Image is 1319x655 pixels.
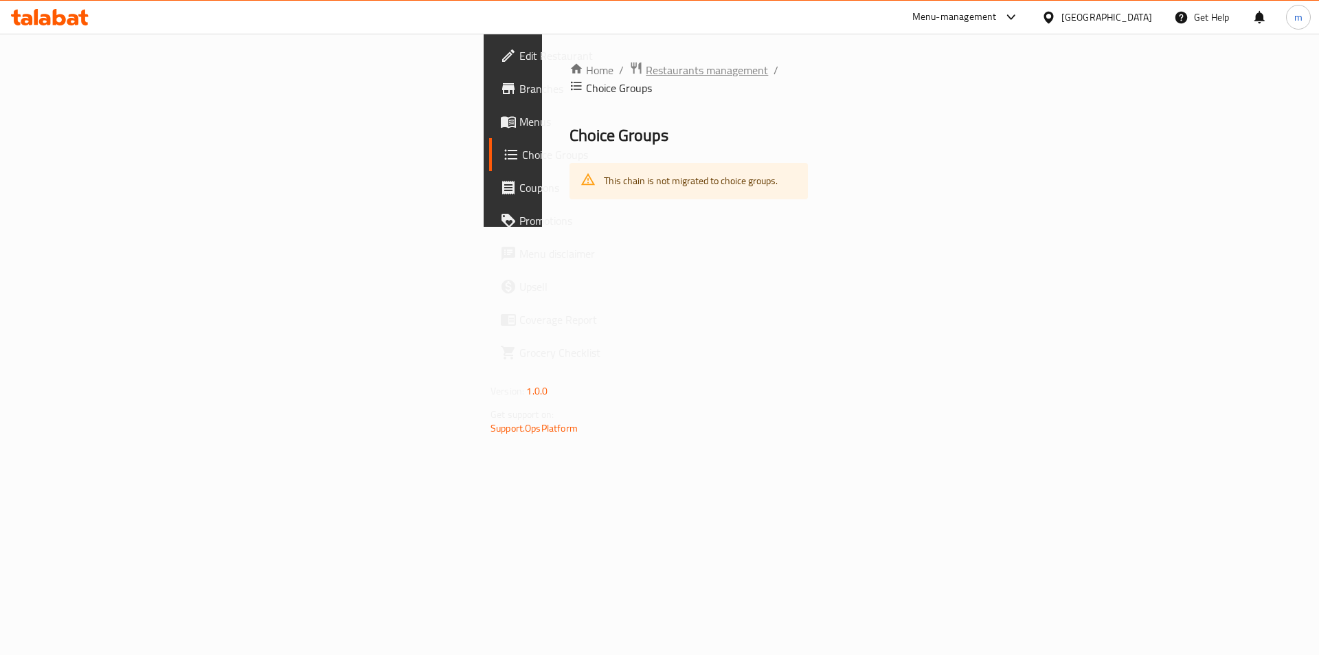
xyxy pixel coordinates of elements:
span: Version: [491,382,524,400]
li: / [774,62,778,78]
a: Upsell [489,270,704,303]
a: Promotions [489,204,704,237]
a: Menu disclaimer [489,237,704,270]
a: Grocery Checklist [489,336,704,369]
span: Menu disclaimer [519,245,693,262]
span: Get support on: [491,406,554,423]
span: Upsell [519,278,693,295]
span: Promotions [519,212,693,229]
a: Coverage Report [489,303,704,336]
a: Support.OpsPlatform [491,419,578,437]
a: Choice Groups [489,138,704,171]
span: Menus [519,113,693,130]
span: Edit Restaurant [519,47,693,64]
span: Choice Groups [522,146,693,163]
span: Coupons [519,179,693,196]
a: Menus [489,105,704,138]
div: Menu-management [912,9,997,25]
span: Coverage Report [519,311,693,328]
span: 1.0.0 [526,382,548,400]
span: m [1294,10,1303,25]
a: Coupons [489,171,704,204]
a: Edit Restaurant [489,39,704,72]
span: Branches [519,80,693,97]
span: Restaurants management [646,62,768,78]
a: Branches [489,72,704,105]
div: [GEOGRAPHIC_DATA] [1061,10,1152,25]
span: Grocery Checklist [519,344,693,361]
